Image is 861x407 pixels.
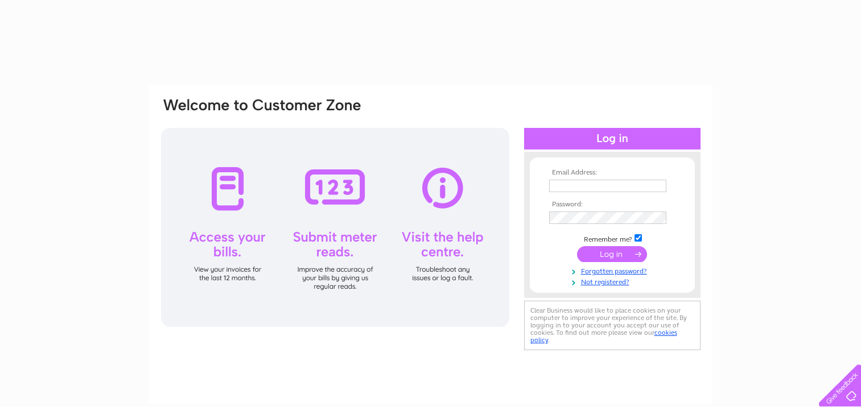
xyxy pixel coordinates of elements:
[524,301,701,350] div: Clear Business would like to place cookies on your computer to improve your experience of the sit...
[546,232,678,244] td: Remember me?
[549,265,678,276] a: Forgotten password?
[577,246,647,262] input: Submit
[546,169,678,177] th: Email Address:
[546,201,678,209] th: Password:
[549,276,678,286] a: Not registered?
[530,329,677,344] a: cookies policy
